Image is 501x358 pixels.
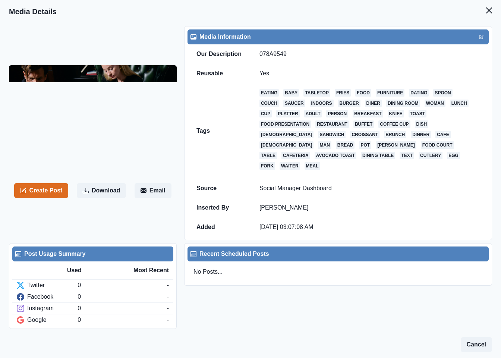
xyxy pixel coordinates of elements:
a: saucer [283,100,305,107]
a: knife [388,110,404,117]
a: man [318,141,331,149]
td: Added [188,217,250,237]
div: Post Usage Summary [15,249,170,258]
a: burger [338,100,360,107]
div: 0 [78,292,167,301]
div: Instagram [17,304,78,313]
a: sandwich [318,131,346,138]
a: buffet [353,120,374,128]
img: l3cbo2lmaszhq4nuug93 [9,65,177,177]
a: food presentation [259,120,311,128]
a: fries [335,89,351,97]
a: [PERSON_NAME] [376,141,416,149]
a: pot [359,141,371,149]
a: fork [259,162,275,170]
a: restaurant [315,120,349,128]
div: Media Information [190,32,486,41]
div: 0 [78,304,167,313]
a: baby [283,89,299,97]
td: Inserted By [188,198,250,217]
div: Most Recent [118,266,169,275]
a: meal [305,162,320,170]
div: Google [17,315,78,324]
a: couch [259,100,279,107]
a: [PERSON_NAME] [259,204,309,211]
a: lunch [450,100,469,107]
div: Used [67,266,118,275]
a: dining table [361,152,395,159]
td: Our Description [188,44,250,64]
div: Recent Scheduled Posts [190,249,486,258]
a: table [259,152,277,159]
a: dining room [386,100,420,107]
a: [DEMOGRAPHIC_DATA] [259,141,314,149]
a: tabletop [303,89,330,97]
button: Email [135,183,171,198]
td: Reusable [188,64,250,83]
a: person [326,110,348,117]
a: avocado toast [315,152,356,159]
a: cutlery [419,152,442,159]
a: diner [365,100,382,107]
a: cup [259,110,272,117]
td: Yes [250,64,489,83]
p: Social Manager Dashboard [259,185,480,192]
a: woman [425,100,445,107]
a: eating [259,89,279,97]
a: indoors [310,100,334,107]
div: 0 [78,315,167,324]
a: food [355,89,371,97]
a: spoon [433,89,452,97]
a: breakfast [353,110,383,117]
a: dating [409,89,429,97]
a: [DEMOGRAPHIC_DATA] [259,131,314,138]
a: bread [336,141,355,149]
button: Create Post [14,183,68,198]
div: No Posts... [188,261,489,282]
a: brunch [384,131,406,138]
a: platter [276,110,299,117]
td: Tags [188,83,250,179]
div: - [167,292,169,301]
button: Cancel [461,337,492,352]
td: Source [188,179,250,198]
a: cafe [435,131,451,138]
a: food court [421,141,454,149]
a: toast [409,110,426,117]
a: cafeteria [281,152,310,159]
div: - [167,315,169,324]
button: Edit [477,32,486,41]
td: 078A9549 [250,44,489,64]
a: waiter [280,162,300,170]
a: coffee cup [378,120,410,128]
a: dinner [411,131,431,138]
button: Download [77,183,126,198]
td: [DATE] 03:07:08 AM [250,217,489,237]
a: furniture [376,89,404,97]
a: egg [447,152,460,159]
a: dish [415,120,429,128]
div: - [167,281,169,290]
a: text [400,152,414,159]
div: 0 [78,281,167,290]
a: croissant [350,131,379,138]
div: Twitter [17,281,78,290]
a: adult [304,110,322,117]
div: - [167,304,169,313]
div: Facebook [17,292,78,301]
button: Close [482,3,497,18]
